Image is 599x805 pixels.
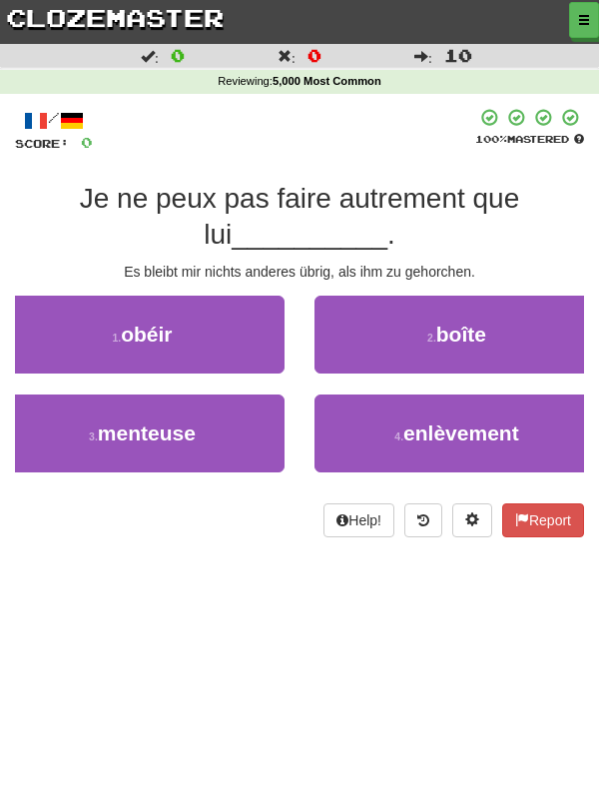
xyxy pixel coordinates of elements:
span: : [278,49,296,63]
button: Help! [323,503,394,537]
span: Je ne peux pas faire autrement que lui [80,183,520,250]
span: enlèvement [403,421,519,444]
button: 2.boîte [314,296,599,374]
span: 0 [81,134,93,151]
div: Mastered [475,132,584,146]
div: Es bleibt mir nichts anderes übrig, als ihm zu gehorchen. [15,262,584,282]
span: __________ [232,219,387,250]
span: menteuse [98,421,196,444]
span: boîte [436,323,486,346]
small: 4 . [394,430,403,442]
small: 1 . [112,332,121,344]
span: Score: [15,137,69,150]
div: / [15,108,93,133]
span: : [141,49,159,63]
button: 4.enlèvement [314,395,599,472]
span: 0 [307,45,321,65]
strong: 5,000 Most Common [273,75,381,87]
button: Report [502,503,584,537]
small: 2 . [427,332,436,344]
span: obéir [121,323,172,346]
span: 0 [171,45,185,65]
small: 3 . [89,430,98,442]
span: : [414,49,432,63]
span: . [387,219,395,250]
span: 100 % [475,133,507,145]
span: 10 [444,45,472,65]
button: Round history (alt+y) [404,503,442,537]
